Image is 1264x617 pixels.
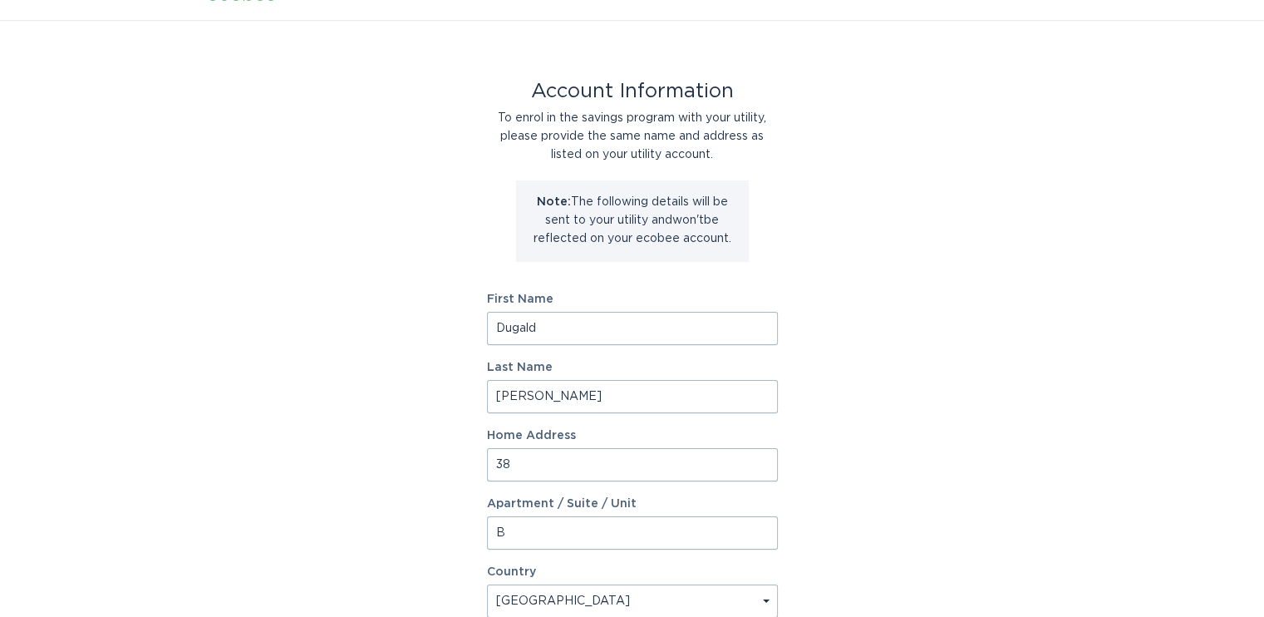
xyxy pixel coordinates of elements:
label: Home Address [487,430,778,442]
div: To enrol in the savings program with your utility, please provide the same name and address as li... [487,109,778,164]
p: The following details will be sent to your utility and won't be reflected on your ecobee account. [529,193,736,248]
label: Apartment / Suite / Unit [487,498,778,510]
label: Last Name [487,362,778,373]
strong: Note: [537,196,571,208]
div: Account Information [487,82,778,101]
label: First Name [487,294,778,305]
label: Country [487,566,536,578]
